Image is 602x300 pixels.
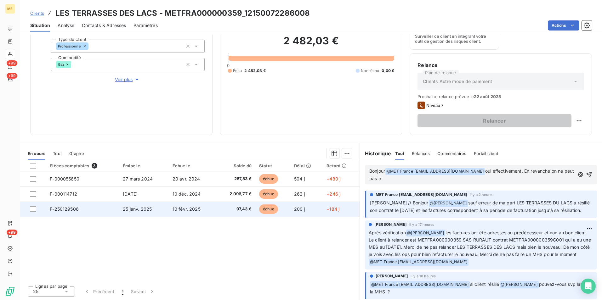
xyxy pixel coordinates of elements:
[327,163,356,168] div: Retard
[406,230,445,237] span: @ [PERSON_NAME]
[51,76,205,83] button: Voir plus
[123,206,152,212] span: 25 janv. 2025
[294,191,305,197] span: 262 j
[123,163,165,168] div: Émise le
[474,151,498,156] span: Portail client
[220,176,252,182] span: 287,83 €
[294,176,305,181] span: 504 j
[417,94,584,99] span: Prochaine relance prévue le
[88,43,94,49] input: Ajouter une valeur
[50,163,115,169] div: Pièces comptables
[361,68,379,74] span: Non-échu
[470,281,499,287] span: si client résilié
[50,176,79,181] span: F-000055650
[69,151,84,156] span: Graphe
[500,281,539,288] span: @ [PERSON_NAME]
[58,63,64,66] span: Gaz
[369,168,385,174] span: Bonjour
[30,11,44,16] span: Clients
[259,163,287,168] div: Statut
[30,22,50,29] span: Situation
[173,191,201,197] span: 10 déc. 2024
[173,163,213,168] div: Échue le
[385,168,485,175] span: @ MET France [EMAIL_ADDRESS][DOMAIN_NAME]
[429,200,468,207] span: @ [PERSON_NAME]
[417,114,571,127] button: Relancer
[411,274,436,278] span: il y a 18 heures
[7,73,17,79] span: +99
[50,191,77,197] span: F-000114712
[55,8,310,19] h3: LES TERRASSES DES LACS - METFRA000000359_12150072286008
[294,206,305,212] span: 200 j
[92,163,97,169] span: 3
[5,4,15,14] div: ME
[409,223,434,226] span: il y a 17 heures
[7,60,17,66] span: +99
[5,74,15,84] a: +99
[30,10,44,16] a: Clients
[5,286,15,296] img: Logo LeanPay
[327,206,339,212] span: +184 j
[33,288,38,295] span: 25
[133,22,158,29] span: Paramètres
[71,62,76,67] input: Ajouter une valeur
[474,94,501,99] span: 22 août 2025
[228,35,395,53] h2: 2 482,03 €
[123,191,138,197] span: [DATE]
[417,61,584,69] h6: Relance
[369,168,575,181] span: oui effectivement. En revanche on ne peut pas c
[360,150,391,157] h6: Historique
[7,230,17,235] span: +99
[395,151,405,156] span: Tout
[327,191,340,197] span: +246 j
[28,151,45,156] span: En cours
[423,78,492,85] span: Clients Autre mode de paiement
[259,204,278,214] span: échue
[53,151,62,156] span: Tout
[5,62,15,72] a: +99
[118,285,127,298] button: 1
[581,279,596,294] div: Open Intercom Messenger
[437,151,466,156] span: Commentaires
[220,163,252,168] div: Solde dû
[374,222,407,227] span: [PERSON_NAME]
[220,191,252,197] span: 2 096,77 €
[369,258,469,266] span: @ MET France [EMAIL_ADDRESS][DOMAIN_NAME]
[426,103,443,108] span: Niveau 7
[370,281,470,288] span: @ MET France [EMAIL_ADDRESS][DOMAIN_NAME]
[412,151,430,156] span: Relances
[220,206,252,212] span: 97,43 €
[370,200,591,213] span: sauf erreur de ma part LES TERRASSES DU LACS a résilié son contrat le [DATE] et les factures corr...
[259,189,278,199] span: échue
[233,68,242,74] span: Échu
[58,44,82,48] span: Professionnel
[244,68,266,74] span: 2 482,03 €
[50,206,79,212] span: F-250129506
[122,288,123,295] span: 1
[123,176,153,181] span: 27 mars 2024
[548,20,579,31] button: Actions
[80,285,118,298] button: Précédent
[294,163,319,168] div: Délai
[470,193,493,197] span: il y a 2 heures
[376,192,467,197] span: MET France [EMAIL_ADDRESS][DOMAIN_NAME]
[327,176,340,181] span: +480 j
[173,206,201,212] span: 10 févr. 2025
[369,230,406,235] span: Après vérification
[227,63,230,68] span: 0
[369,230,592,257] span: les factures ont été adressés au prédécesseur et non au bon client. Le client à relancer est METF...
[259,174,278,184] span: échue
[376,273,408,279] span: [PERSON_NAME]
[115,76,140,83] span: Voir plus
[370,281,591,294] span: pouvez-vous svp lancer la MHS ?
[382,68,394,74] span: 0,00 €
[173,176,200,181] span: 20 avr. 2024
[58,22,74,29] span: Analyse
[82,22,126,29] span: Contacts & Adresses
[127,285,159,298] button: Suivant
[370,200,429,205] span: [PERSON_NAME] // Bonjour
